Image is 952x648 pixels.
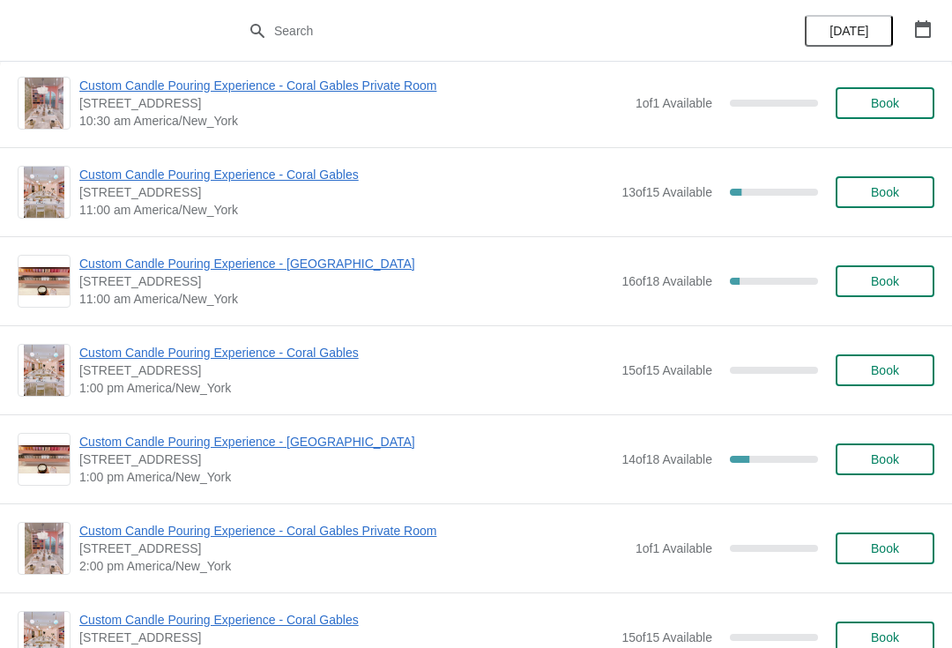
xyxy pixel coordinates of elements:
button: Book [836,87,934,119]
img: Custom Candle Pouring Experience - Coral Gables | 154 Giralda Avenue, Coral Gables, FL, USA | 11:... [24,167,65,218]
span: Book [871,185,899,199]
span: Custom Candle Pouring Experience - Coral Gables [79,344,613,361]
img: Custom Candle Pouring Experience - Fort Lauderdale | 914 East Las Olas Boulevard, Fort Lauderdale... [19,267,70,296]
span: 16 of 18 Available [621,274,712,288]
img: Custom Candle Pouring Experience - Coral Gables Private Room | 154 Giralda Avenue, Coral Gables, ... [25,523,63,574]
button: [DATE] [805,15,893,47]
span: 1:00 pm America/New_York [79,379,613,397]
span: Book [871,541,899,555]
span: 11:00 am America/New_York [79,201,613,219]
span: Custom Candle Pouring Experience - Coral Gables [79,611,613,629]
span: Custom Candle Pouring Experience - [GEOGRAPHIC_DATA] [79,433,613,451]
span: Custom Candle Pouring Experience - [GEOGRAPHIC_DATA] [79,255,613,272]
button: Book [836,354,934,386]
span: [STREET_ADDRESS] [79,540,627,557]
span: 11:00 am America/New_York [79,290,613,308]
span: Book [871,630,899,644]
span: Book [871,363,899,377]
span: 13 of 15 Available [621,185,712,199]
span: 1:00 pm America/New_York [79,468,613,486]
span: 10:30 am America/New_York [79,112,627,130]
span: Book [871,452,899,466]
span: Book [871,96,899,110]
span: Custom Candle Pouring Experience - Coral Gables Private Room [79,522,627,540]
img: Custom Candle Pouring Experience - Fort Lauderdale | 914 East Las Olas Boulevard, Fort Lauderdale... [19,445,70,474]
img: Custom Candle Pouring Experience - Coral Gables | 154 Giralda Avenue, Coral Gables, FL, USA | 1:0... [24,345,65,396]
img: Custom Candle Pouring Experience - Coral Gables Private Room | 154 Giralda Avenue, Coral Gables, ... [25,78,63,129]
button: Book [836,443,934,475]
button: Book [836,176,934,208]
span: 15 of 15 Available [621,363,712,377]
span: [STREET_ADDRESS] [79,451,613,468]
span: Book [871,274,899,288]
span: [STREET_ADDRESS] [79,272,613,290]
span: Custom Candle Pouring Experience - Coral Gables [79,166,613,183]
button: Book [836,533,934,564]
span: 1 of 1 Available [636,541,712,555]
span: [DATE] [829,24,868,38]
span: 1 of 1 Available [636,96,712,110]
span: [STREET_ADDRESS] [79,94,627,112]
button: Book [836,265,934,297]
span: 15 of 15 Available [621,630,712,644]
span: Custom Candle Pouring Experience - Coral Gables Private Room [79,77,627,94]
span: 2:00 pm America/New_York [79,557,627,575]
span: [STREET_ADDRESS] [79,629,613,646]
span: [STREET_ADDRESS] [79,183,613,201]
input: Search [273,15,714,47]
span: 14 of 18 Available [621,452,712,466]
span: [STREET_ADDRESS] [79,361,613,379]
